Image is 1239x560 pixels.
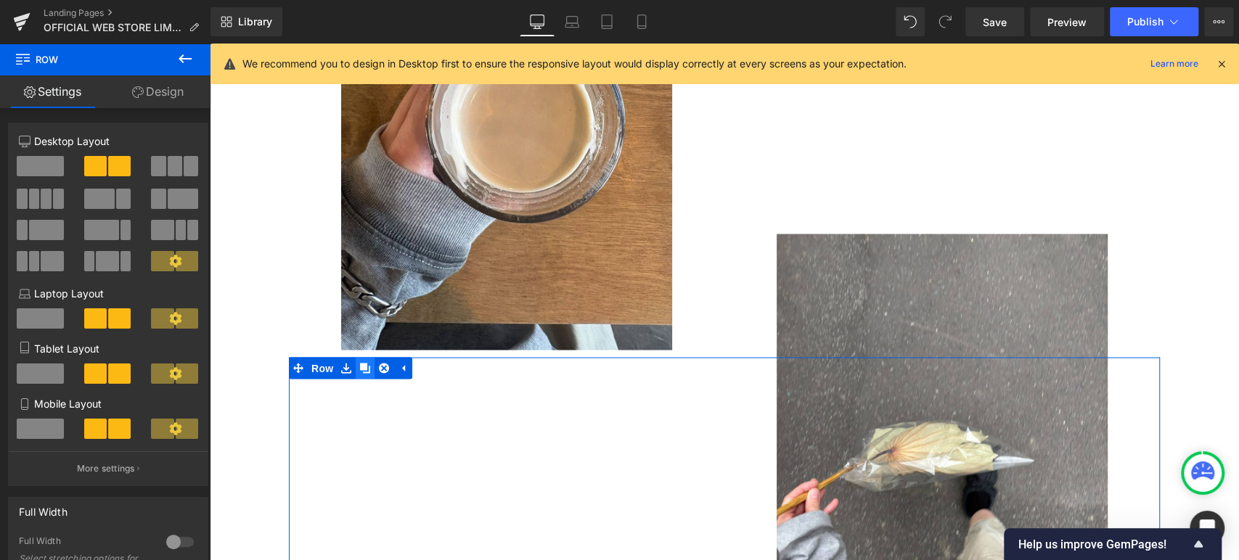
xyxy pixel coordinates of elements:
[19,286,197,301] p: Laptop Layout
[19,133,197,149] p: Desktop Layout
[983,15,1007,30] span: Save
[555,7,589,36] a: Laptop
[184,314,203,336] a: Expand / Collapse
[9,451,208,485] button: More settings
[242,56,907,72] p: We recommend you to design in Desktop first to ensure the responsive layout would display correct...
[44,22,183,33] span: OFFICIAL WEB STORE LIMITED ITEM
[1110,7,1198,36] button: Publish
[44,7,210,19] a: Landing Pages
[931,7,960,36] button: Redo
[1018,535,1207,553] button: Show survey - Help us improve GemPages!
[520,7,555,36] a: Desktop
[77,462,135,475] p: More settings
[1018,538,1190,551] span: Help us improve GemPages!
[624,7,659,36] a: Mobile
[1127,16,1164,28] span: Publish
[19,341,197,356] p: Tablet Layout
[146,314,165,336] a: Clone Row
[238,15,272,28] span: Library
[896,7,925,36] button: Undo
[1030,7,1104,36] a: Preview
[1204,7,1233,36] button: More
[105,75,210,108] a: Design
[19,498,68,518] div: Full Width
[15,44,160,75] span: Row
[1047,15,1087,30] span: Preview
[1190,511,1224,545] div: Open Intercom Messenger
[1145,55,1204,73] a: Learn more
[210,7,282,36] a: New Library
[127,314,146,336] a: Save row
[19,535,152,551] div: Full Width
[165,314,184,336] a: Remove Row
[98,314,127,336] span: Row
[19,396,197,411] p: Mobile Layout
[589,7,624,36] a: Tablet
